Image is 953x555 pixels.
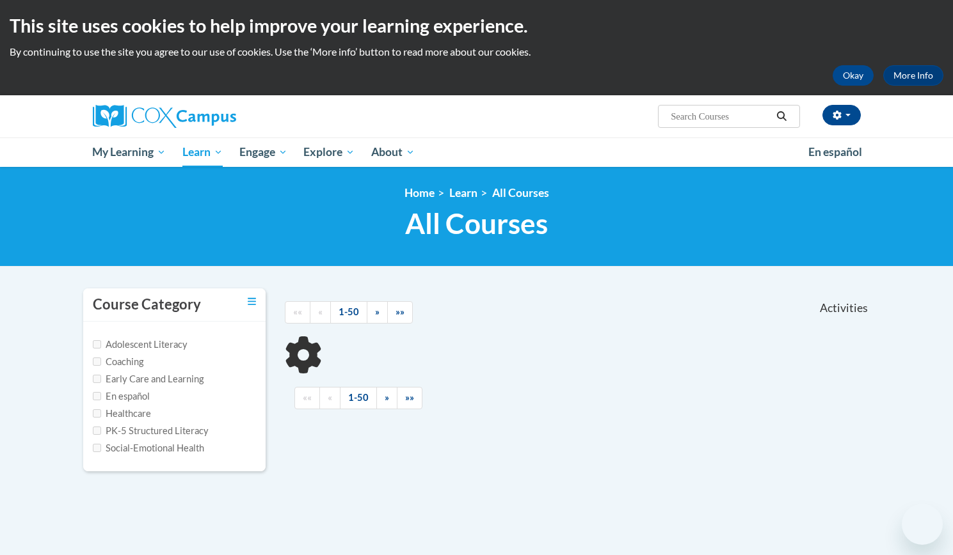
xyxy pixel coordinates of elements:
[328,392,332,403] span: «
[74,137,880,167] div: Main menu
[303,145,355,160] span: Explore
[371,145,415,160] span: About
[93,375,101,383] input: Checkbox for Options
[363,137,423,167] a: About
[93,357,101,366] input: Checkbox for Options
[340,387,377,409] a: 1-50
[293,306,302,317] span: ««
[92,145,166,160] span: My Learning
[294,387,320,409] a: Begining
[93,340,101,348] input: Checkbox for Options
[285,301,310,324] a: Begining
[808,145,862,159] span: En español
[318,306,323,317] span: «
[239,145,287,160] span: Engage
[669,109,772,124] input: Search Courses
[772,109,791,124] button: Search
[93,355,143,369] label: Coaching
[93,409,101,418] input: Checkbox for Options
[902,504,943,545] iframe: Button to launch messaging window
[93,295,201,315] h3: Course Category
[93,441,204,455] label: Social-Emotional Health
[449,186,477,199] a: Learn
[93,426,101,435] input: Checkbox for Options
[367,301,388,324] a: Next
[319,387,340,409] a: Previous
[375,306,380,317] span: »
[93,372,204,386] label: Early Care and Learning
[405,207,548,240] span: All Courses
[10,45,943,59] p: By continuing to use the site you agree to our use of cookies. Use the ‘More info’ button to read...
[822,105,861,125] button: Account Settings
[303,392,312,403] span: ««
[387,301,413,324] a: End
[10,13,943,38] h2: This site uses cookies to help improve your learning experience.
[174,137,231,167] a: Learn
[404,186,435,199] a: Home
[93,424,209,438] label: PK-5 Structured Literacy
[405,392,414,403] span: »»
[820,301,868,315] span: Activities
[396,306,404,317] span: »»
[833,65,874,86] button: Okay
[800,139,870,166] a: En español
[397,387,422,409] a: End
[84,137,175,167] a: My Learning
[93,389,150,403] label: En español
[93,407,151,421] label: Healthcare
[385,392,389,403] span: »
[93,105,236,128] img: Cox Campus
[93,444,101,452] input: Checkbox for Options
[492,186,549,199] a: All Courses
[93,392,101,400] input: Checkbox for Options
[310,301,331,324] a: Previous
[330,301,367,324] a: 1-50
[248,295,256,309] a: Toggle collapse
[883,65,943,86] a: More Info
[93,338,188,352] label: Adolescent Literacy
[231,137,296,167] a: Engage
[93,105,336,128] a: Cox Campus
[182,145,223,160] span: Learn
[295,137,363,167] a: Explore
[376,387,397,409] a: Next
